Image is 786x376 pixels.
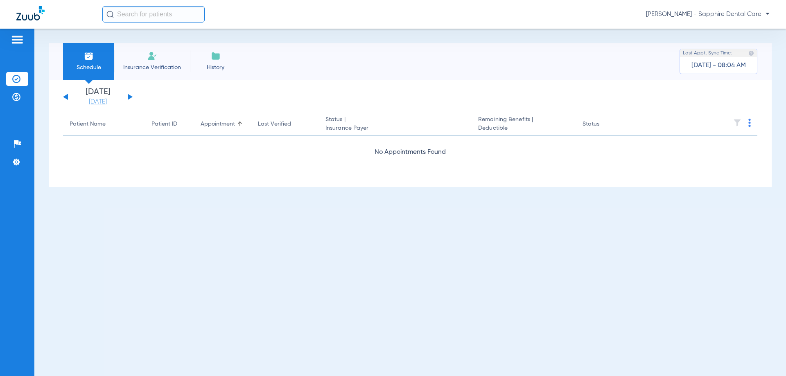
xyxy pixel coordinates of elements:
span: Insurance Verification [120,63,184,72]
a: [DATE] [73,98,122,106]
img: Manual Insurance Verification [147,51,157,61]
div: Patient Name [70,120,138,128]
div: Last Verified [258,120,291,128]
th: Remaining Benefits | [472,113,576,136]
img: Schedule [84,51,94,61]
div: Patient ID [151,120,177,128]
div: Appointment [201,120,245,128]
img: hamburger-icon [11,35,24,45]
img: last sync help info [748,50,754,56]
div: Patient Name [70,120,106,128]
img: History [211,51,221,61]
div: Last Verified [258,120,312,128]
span: Last Appt. Sync Time: [683,49,732,57]
iframe: Chat Widget [745,337,786,376]
span: [DATE] - 08:04 AM [691,61,746,70]
input: Search for patients [102,6,205,23]
span: Insurance Payer [325,124,465,133]
img: Zuub Logo [16,6,45,20]
div: Appointment [201,120,235,128]
th: Status [576,113,631,136]
li: [DATE] [73,88,122,106]
div: No Appointments Found [63,147,757,158]
span: [PERSON_NAME] - Sapphire Dental Care [646,10,770,18]
img: group-dot-blue.svg [748,119,751,127]
span: Schedule [69,63,108,72]
span: History [196,63,235,72]
div: Patient ID [151,120,187,128]
span: Deductible [478,124,569,133]
img: Search Icon [106,11,114,18]
img: filter.svg [733,119,741,127]
th: Status | [319,113,472,136]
